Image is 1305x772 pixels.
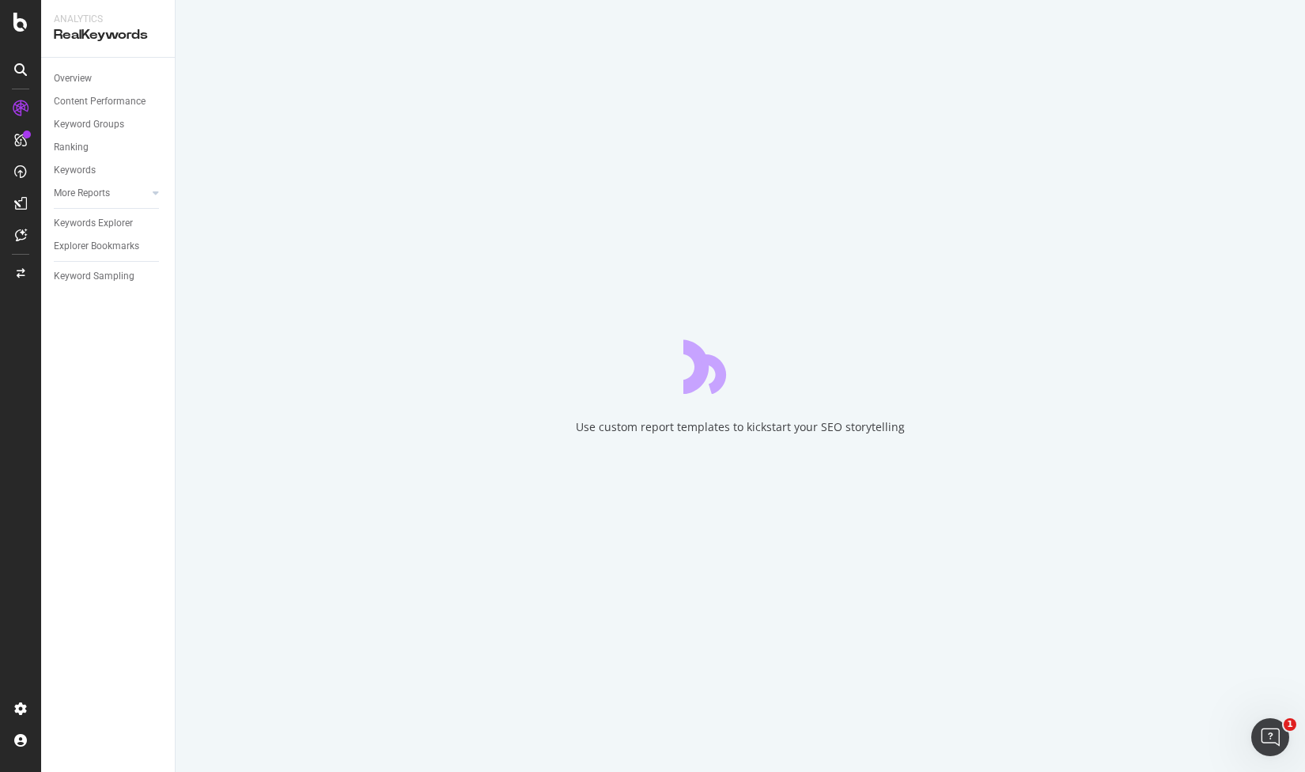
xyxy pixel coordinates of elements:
[54,26,162,44] div: RealKeywords
[54,162,96,179] div: Keywords
[54,139,164,156] a: Ranking
[54,116,124,133] div: Keyword Groups
[54,185,148,202] a: More Reports
[54,162,164,179] a: Keywords
[54,93,146,110] div: Content Performance
[1284,718,1296,731] span: 1
[54,268,134,285] div: Keyword Sampling
[54,238,164,255] a: Explorer Bookmarks
[54,13,162,26] div: Analytics
[54,215,164,232] a: Keywords Explorer
[54,215,133,232] div: Keywords Explorer
[54,268,164,285] a: Keyword Sampling
[1251,718,1289,756] iframe: Intercom live chat
[54,70,164,87] a: Overview
[54,238,139,255] div: Explorer Bookmarks
[576,419,905,435] div: Use custom report templates to kickstart your SEO storytelling
[54,139,89,156] div: Ranking
[54,93,164,110] a: Content Performance
[54,70,92,87] div: Overview
[54,185,110,202] div: More Reports
[54,116,164,133] a: Keyword Groups
[683,337,797,394] div: animation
